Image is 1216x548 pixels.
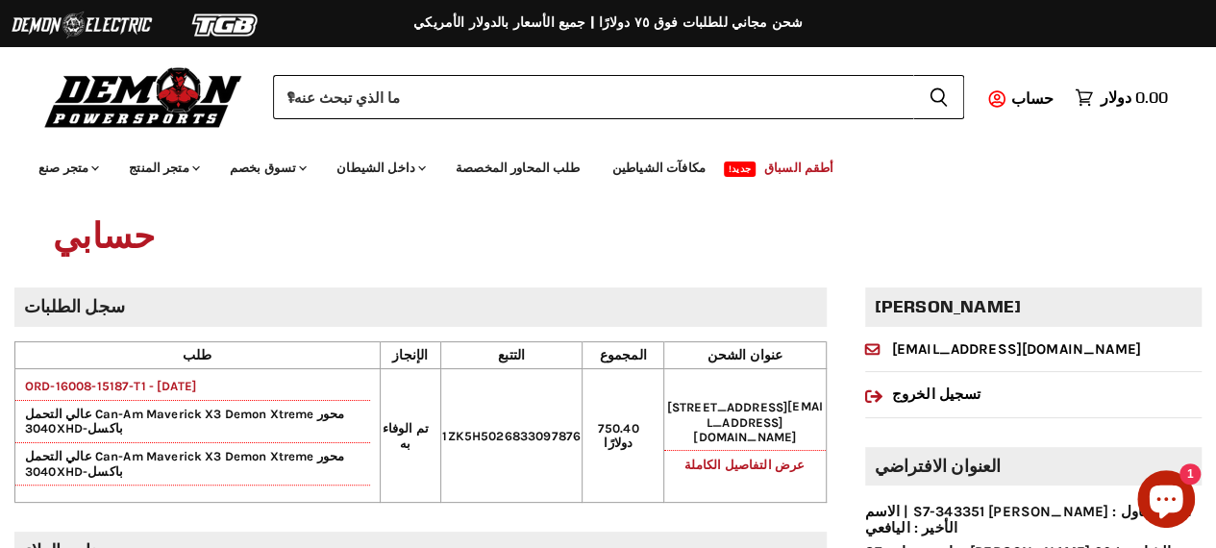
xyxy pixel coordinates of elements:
font: [PERSON_NAME] [875,295,1021,317]
font: متجر المنتج [129,160,188,176]
form: منتج [273,75,964,119]
a: تسوق بخصم [215,148,318,187]
font: جديد! [729,163,751,175]
font: تسجيل الخروج [892,386,981,403]
img: شعار TGB 2 [154,7,298,43]
a: مكافآت الشياطين [598,148,720,187]
font: طلب [183,347,211,363]
a: [EMAIL_ADDRESS][DOMAIN_NAME] [865,340,1141,358]
font: باكسل-3040XHD [25,421,123,436]
font: حسابي [53,213,156,258]
a: حساب [1002,89,1065,107]
font: تم الوفاء به [383,421,429,452]
font: داخل الشيطان [336,160,415,176]
font: باكسل-3040XHD [25,464,123,479]
font: الإنجاز [392,347,428,363]
font: التتبع [498,347,525,363]
ul: القائمة الرئيسية [24,140,1163,187]
font: أطقم السباق [764,160,833,176]
font: 750.40 دولارًا [598,421,639,450]
a: متجر صنع [24,148,111,187]
font: [EMAIL_ADDRESS][DOMAIN_NAME] [892,340,1141,358]
font: ORD-16008-15187-T1 - [DATE] [25,379,196,393]
font: محور Can-Am Maverick X3 Demon Xtreme عالي التحمل [25,407,344,421]
a: تسجيل الخروج [865,386,981,403]
font: 1ZK5H5026833097876 [442,429,581,443]
font: عنوان الشحن [707,347,782,363]
a: عرض التفاصيل الكاملة [684,458,805,472]
button: يبحث [913,75,964,119]
img: ديمون باور سبورتس [38,62,249,131]
font: مكافآت الشياطين [612,160,706,176]
font: العنوان الافتراضي [875,455,1002,477]
font: حساب [1010,88,1054,108]
a: داخل الشيطان [322,148,437,187]
font: المجموع [600,347,647,363]
input: When autocomplete results are available use up and down arrows to review and enter to select [273,75,913,119]
a: 0.00 دولار [1065,84,1178,112]
a: متجر المنتج [114,148,211,187]
font: محور Can-Am Maverick X3 Demon Xtreme عالي التحمل [25,449,344,463]
img: شعار شيطان كهربائي 2 [10,7,154,43]
font: سجل الطلبات [24,295,125,317]
font: تسوق بخصم [230,160,296,176]
font: متجر صنع [38,160,88,176]
font: [EMAIL_ADDRESS][DOMAIN_NAME] [693,399,823,444]
a: طلب المحاور المخصصة [441,148,594,187]
font: شحن مجاني للطلبات فوق ٧٥ دولارًا | جميع الأسعار بالدولار الأمريكي [413,14,803,31]
font: [STREET_ADDRESS] [667,401,787,415]
a: أطقم السباق [750,148,848,187]
a: ORD-16008-15187-T1 - [DATE] [15,379,196,393]
inbox-online-store-chat: دردشة متجر Shopify عبر الإنترنت [1131,470,1201,533]
font: 0.00 دولار [1101,87,1168,107]
font: الاسم الأول : S7-343351 [PERSON_NAME] | الاسم الأخير : اليافعي [865,503,1191,536]
font: طلب المحاور المخصصة [456,160,580,176]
